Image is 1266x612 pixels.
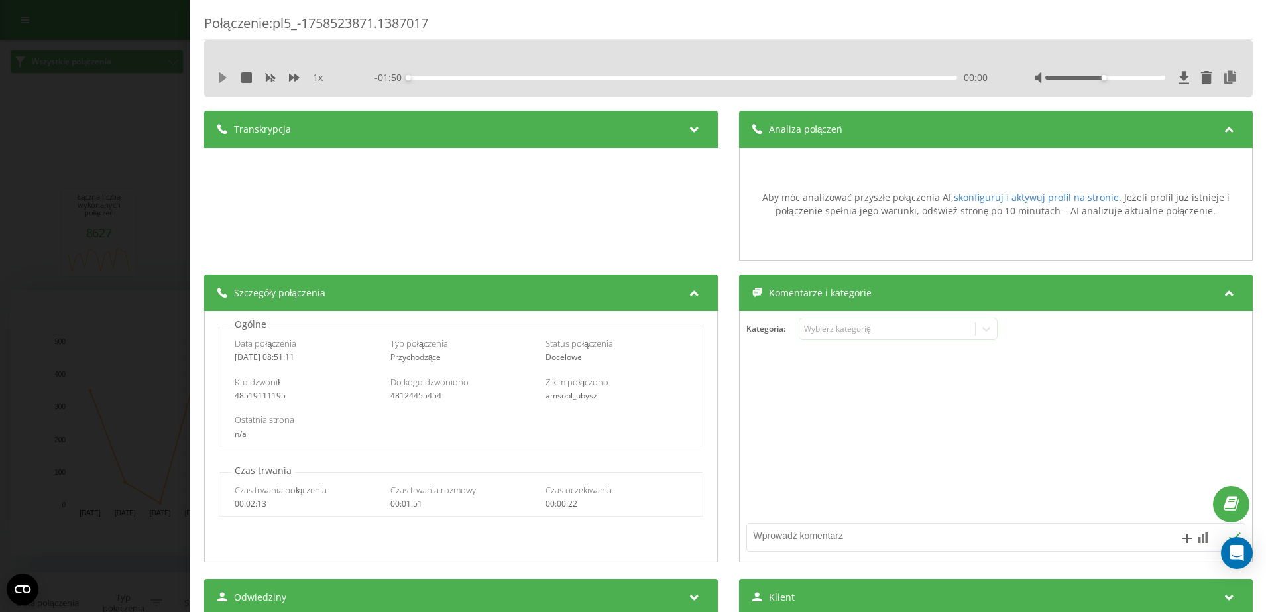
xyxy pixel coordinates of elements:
span: Transkrypcja [234,123,291,136]
div: [DATE] 08:51:11 [235,353,376,362]
span: Z kim połączono [546,376,608,388]
button: Open CMP widget [7,574,38,605]
span: Kto dzwonił [235,376,280,388]
span: Odwiedziny [234,591,286,604]
div: 00:01:51 [390,499,531,509]
span: Docelowe [546,351,582,363]
span: Data połączenia [235,337,296,349]
span: Czas trwania rozmowy [390,484,475,496]
span: Analiza połączeń [768,123,842,136]
h4: Kategoria : [746,324,798,334]
div: Połączenie : pl5_-1758523871.1387017 [204,14,1253,40]
span: Ostatnia strona [235,414,294,426]
p: Czas trwania [231,464,295,477]
span: Typ połączenia [390,337,447,349]
span: 00:00 [963,71,987,84]
span: Status połączenia [546,337,613,349]
span: 1 x [313,71,323,84]
div: 00:02:13 [235,499,376,509]
span: - 01:50 [374,71,408,84]
div: Accessibility label [1101,75,1106,80]
p: Ogólne [231,318,270,331]
a: skonfiguruj i aktywuj profil na stronie [953,191,1118,204]
span: Komentarze i kategorie [768,286,871,300]
div: 48519111195 [235,391,376,400]
span: Przychodzące [390,351,441,363]
span: Czas trwania połączenia [235,484,327,496]
div: 00:00:22 [546,499,687,509]
div: Accessibility label [405,75,410,80]
span: Do kogo dzwoniono [390,376,468,388]
div: amsopl_ubysz [546,391,687,400]
span: Klient [768,591,794,604]
span: Szczegóły połączenia [234,286,325,300]
div: Open Intercom Messenger [1221,537,1253,569]
span: Czas oczekiwania [546,484,612,496]
div: Aby móc analizować przyszłe połączenia AI, . Jeżeli profil już istnieje i połączenie spełnia jego... [746,191,1245,217]
div: Wybierz kategorię [804,324,970,334]
div: 48124455454 [390,391,531,400]
div: n/a [235,430,687,439]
